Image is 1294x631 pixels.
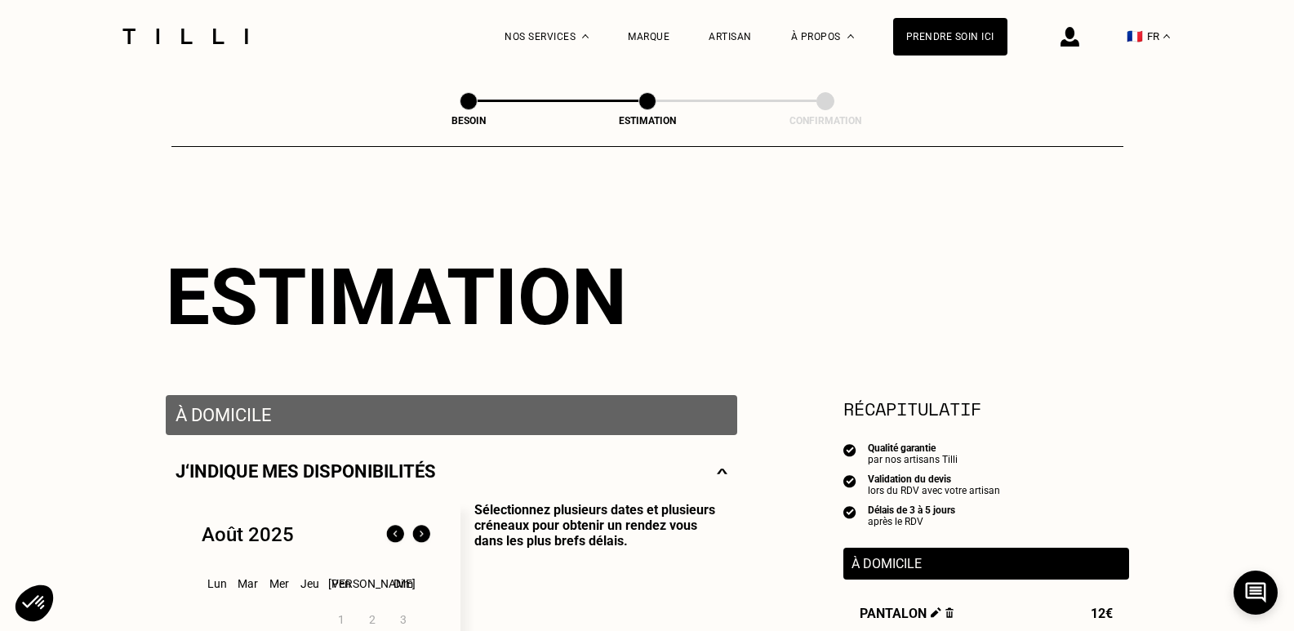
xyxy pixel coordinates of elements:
[868,516,955,527] div: après le RDV
[1091,606,1113,621] span: 12€
[852,556,1121,571] p: À domicile
[117,29,254,44] img: Logo du service de couturière Tilli
[744,115,907,127] div: Confirmation
[868,504,955,516] div: Délais de 3 à 5 jours
[566,115,729,127] div: Estimation
[860,606,954,621] span: Pantalon
[408,522,434,548] img: Mois suivant
[387,115,550,127] div: Besoin
[176,405,727,425] p: À domicile
[893,18,1007,56] a: Prendre soin ici
[868,485,1000,496] div: lors du RDV avec votre artisan
[843,473,856,488] img: icon list info
[1061,27,1079,47] img: icône connexion
[166,251,1129,343] div: Estimation
[382,522,408,548] img: Mois précédent
[843,395,1129,422] section: Récapitulatif
[843,504,856,519] img: icon list info
[931,607,941,618] img: Éditer
[202,523,294,546] div: Août 2025
[847,34,854,38] img: Menu déroulant à propos
[868,473,1000,485] div: Validation du devis
[717,461,727,482] img: svg+xml;base64,PHN2ZyBmaWxsPSJub25lIiBoZWlnaHQ9IjE0IiB2aWV3Qm94PSIwIDAgMjggMTQiIHdpZHRoPSIyOCIgeG...
[868,454,958,465] div: par nos artisans Tilli
[176,461,436,482] p: J‘indique mes disponibilités
[582,34,589,38] img: Menu déroulant
[1127,29,1143,44] span: 🇫🇷
[1163,34,1170,38] img: menu déroulant
[945,607,954,618] img: Supprimer
[628,31,669,42] a: Marque
[843,442,856,457] img: icon list info
[709,31,752,42] a: Artisan
[868,442,958,454] div: Qualité garantie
